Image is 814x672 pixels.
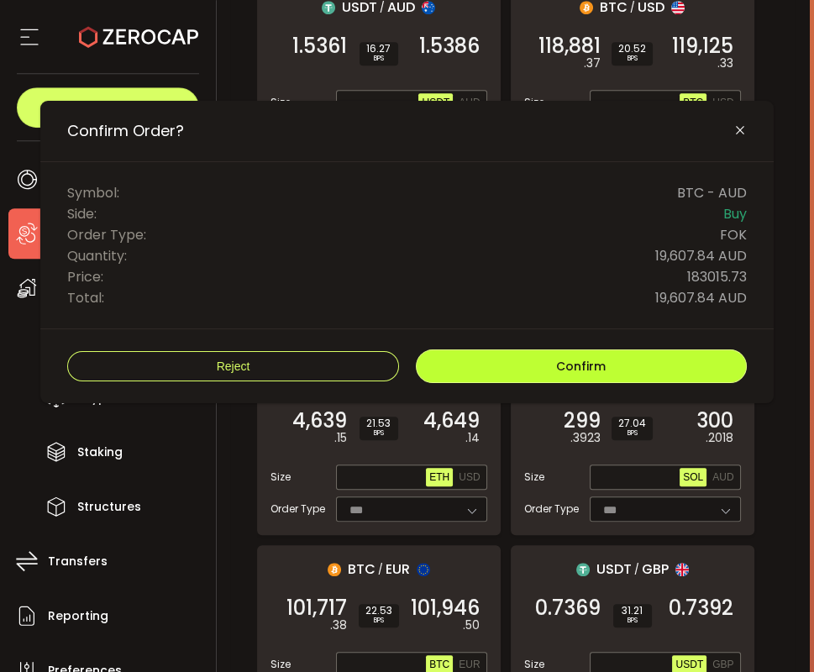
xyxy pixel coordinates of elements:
[687,266,747,287] span: 183015.73
[733,123,747,139] button: Close
[723,203,747,224] span: Buy
[655,245,747,266] span: 19,607.84 AUD
[720,224,747,245] span: FOK
[655,287,747,308] span: 19,607.84 AUD
[677,182,747,203] span: BTC - AUD
[416,349,747,383] button: Confirm
[40,101,773,403] div: Confirm Order?
[615,491,814,672] iframe: Chat Widget
[556,358,606,375] span: Confirm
